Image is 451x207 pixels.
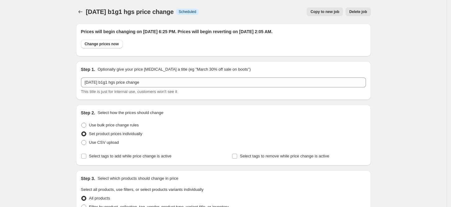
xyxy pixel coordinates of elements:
span: Use bulk price change rules [89,123,139,127]
p: Select which products should change in price [97,175,178,182]
span: Scheduled [178,9,196,14]
span: Delete job [349,9,367,14]
span: Select all products, use filters, or select products variants individually [81,187,204,192]
input: 30% off holiday sale [81,77,366,87]
span: Set product prices individually [89,131,142,136]
button: Copy to new job [307,7,343,16]
span: Copy to new job [310,9,339,14]
span: [DATE] b1g1 hgs price change [86,8,174,15]
span: This title is just for internal use, customers won't see it [81,89,177,94]
span: All products [89,196,110,200]
button: Price change jobs [76,7,85,16]
span: Select tags to add while price change is active [89,154,172,158]
h2: Prices will begin changing on [DATE] 6:25 PM. Prices will begin reverting on [DATE] 2:05 AM. [81,29,366,35]
button: Delete job [345,7,371,16]
span: Use CSV upload [89,140,119,145]
p: Optionally give your price [MEDICAL_DATA] a title (eg "March 30% off sale on boots") [97,66,250,73]
h2: Step 2. [81,110,95,116]
h2: Step 3. [81,175,95,182]
span: Select tags to remove while price change is active [240,154,329,158]
h2: Step 1. [81,66,95,73]
button: Change prices now [81,40,123,48]
p: Select how the prices should change [97,110,163,116]
span: Change prices now [85,42,119,46]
